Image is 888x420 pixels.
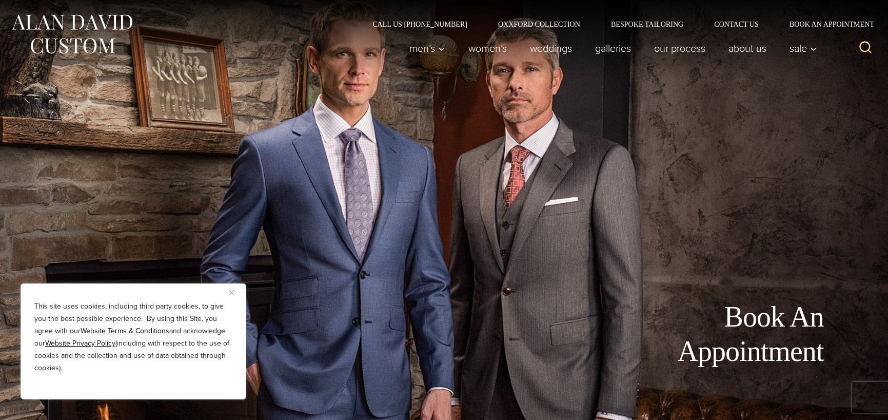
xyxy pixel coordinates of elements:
img: Alan David Custom [10,11,133,57]
nav: Primary Navigation [398,38,823,59]
a: Contact Us [699,21,774,28]
nav: Secondary Navigation [357,21,878,28]
h1: Book An Appointment [593,300,824,369]
a: Book an Appointment [774,21,878,28]
img: Close [229,290,234,295]
p: This site uses cookies, including third party cookies, to give you the best possible experience. ... [34,300,232,374]
a: Call Us [PHONE_NUMBER] [357,21,483,28]
span: Sale [790,43,817,53]
button: Close [229,286,242,298]
a: Oxxford Collection [483,21,596,28]
a: Our Process [643,38,717,59]
a: About Us [717,38,778,59]
a: Bespoke Tailoring [596,21,699,28]
a: Website Privacy Policy [45,338,115,349]
a: Website Terms & Conditions [81,326,169,336]
button: View Search Form [853,36,878,61]
a: Women’s [457,38,519,59]
iframe: Opens a widget where you can chat to one of our agents [822,389,878,415]
a: weddings [519,38,584,59]
span: Men’s [409,43,445,53]
a: Galleries [584,38,643,59]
